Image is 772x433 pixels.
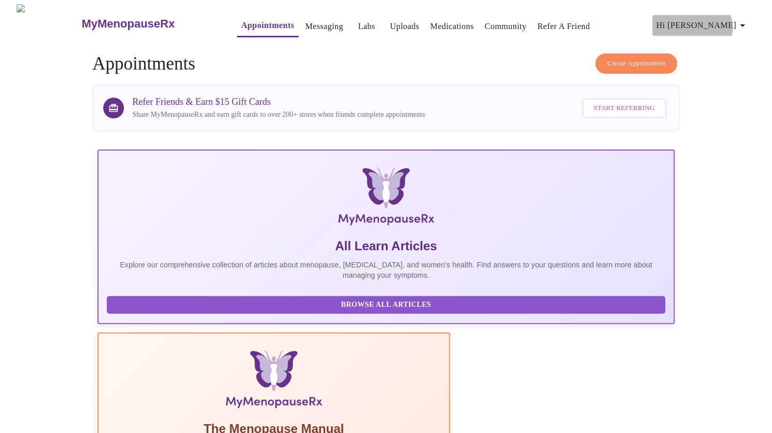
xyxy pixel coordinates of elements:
[107,260,665,280] p: Explore our comprehensive collection of articles about menopause, [MEDICAL_DATA], and women's hea...
[92,53,680,74] h4: Appointments
[305,19,343,34] a: Messaging
[117,299,655,312] span: Browse All Articles
[193,167,579,229] img: MyMenopauseRx Logo
[358,19,375,34] a: Labs
[107,296,665,314] button: Browse All Articles
[386,16,424,37] button: Uploads
[582,99,666,118] button: Start Referring
[241,18,294,33] a: Appointments
[485,19,527,34] a: Community
[652,15,753,36] button: Hi [PERSON_NAME]
[17,4,80,43] img: MyMenopauseRx Logo
[350,16,383,37] button: Labs
[107,300,668,308] a: Browse All Articles
[132,110,425,120] p: Share MyMenopauseRx and earn gift cards to over 200+ stores when friends complete appointments
[595,53,677,74] button: Create Appointment
[656,18,749,33] span: Hi [PERSON_NAME]
[481,16,531,37] button: Community
[80,6,216,42] a: MyMenopauseRx
[537,19,590,34] a: Refer a Friend
[160,350,387,412] img: Menopause Manual
[390,19,419,34] a: Uploads
[81,17,175,31] h3: MyMenopauseRx
[426,16,478,37] button: Medications
[237,15,298,37] button: Appointments
[132,97,425,107] h3: Refer Friends & Earn $15 Gift Cards
[594,102,655,114] span: Start Referring
[430,19,474,34] a: Medications
[107,238,665,254] h5: All Learn Articles
[301,16,347,37] button: Messaging
[607,58,665,70] span: Create Appointment
[533,16,594,37] button: Refer a Friend
[580,93,669,123] a: Start Referring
